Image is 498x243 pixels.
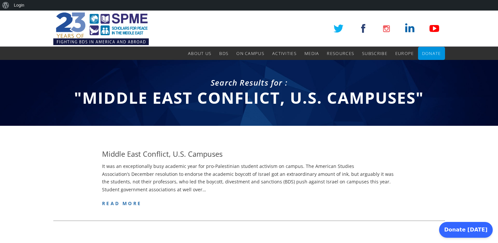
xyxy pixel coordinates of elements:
img: SPME [53,11,149,47]
span: About Us [188,50,211,56]
span: Resources [327,50,354,56]
span: Donate [422,50,441,56]
span: Europe [395,50,414,56]
a: Donate [422,47,441,60]
a: About Us [188,47,211,60]
div: Search Results for : [53,77,445,88]
a: Subscribe [362,47,387,60]
a: read more [102,200,142,206]
a: Resources [327,47,354,60]
a: Activities [272,47,297,60]
span: "Middle East Conflict, U.S. Campuses" [74,87,424,108]
a: Europe [395,47,414,60]
span: BDS [219,50,228,56]
span: On Campus [236,50,264,56]
a: BDS [219,47,228,60]
span: Media [304,50,319,56]
a: On Campus [236,47,264,60]
span: Activities [272,50,297,56]
a: Media [304,47,319,60]
span: Subscribe [362,50,387,56]
h4: Middle East Conflict, U.S. Campuses [102,149,223,159]
p: It was an exceptionally busy academic year for pro-Palestinian student activism on campus. The Am... [102,162,396,194]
